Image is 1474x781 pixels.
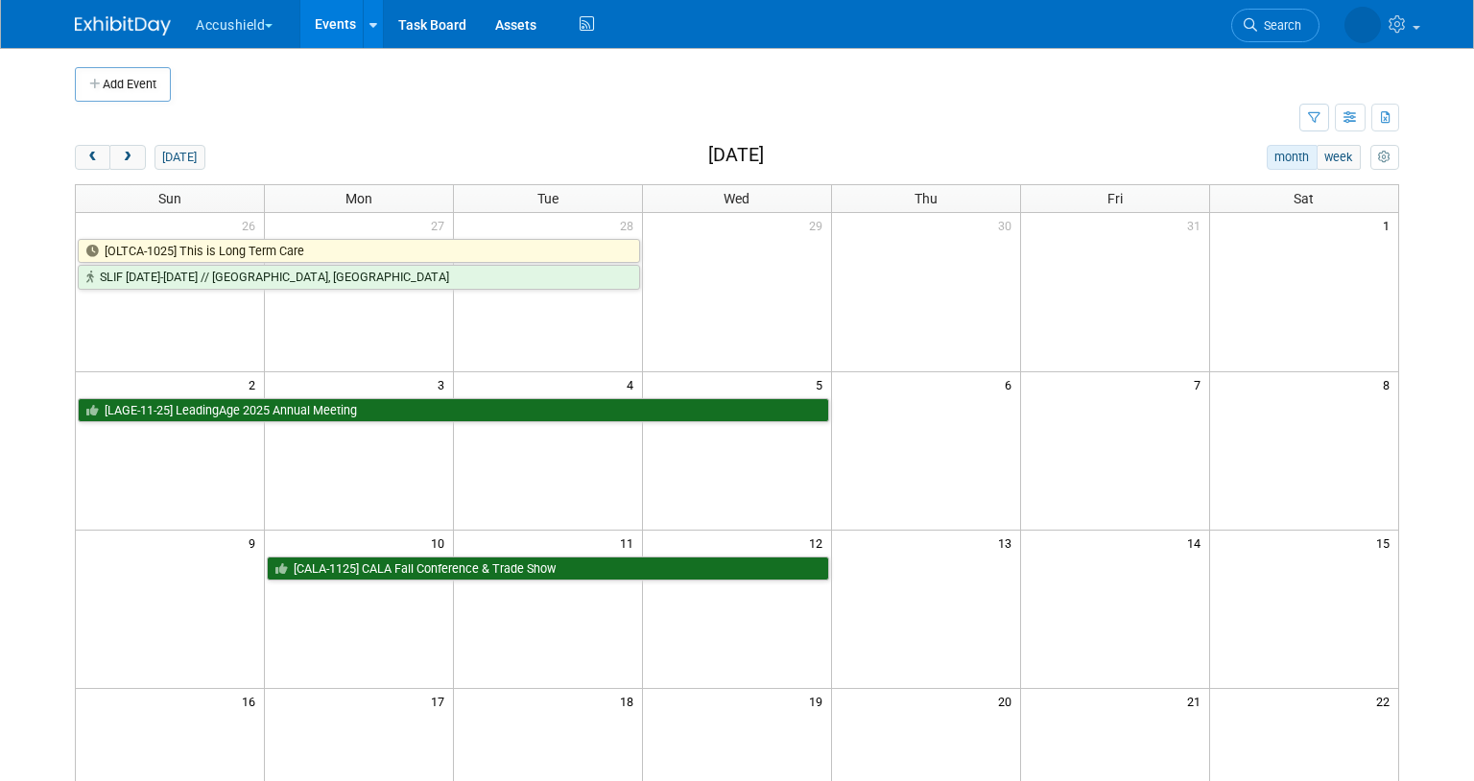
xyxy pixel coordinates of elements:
span: 29 [807,213,831,237]
span: 16 [240,689,264,713]
span: 12 [807,531,831,555]
span: 28 [618,213,642,237]
span: Search [1257,18,1301,33]
span: 18 [618,689,642,713]
span: 11 [618,531,642,555]
span: 17 [429,689,453,713]
span: 15 [1374,531,1398,555]
span: 14 [1185,531,1209,555]
span: 5 [814,372,831,396]
span: Fri [1107,191,1123,206]
span: Thu [915,191,938,206]
span: 13 [996,531,1020,555]
span: 31 [1185,213,1209,237]
span: 4 [625,372,642,396]
h2: [DATE] [708,145,764,166]
span: Sun [158,191,181,206]
span: Tue [537,191,559,206]
span: 27 [429,213,453,237]
span: 6 [1003,372,1020,396]
a: [LAGE-11-25] LeadingAge 2025 Annual Meeting [78,398,829,423]
img: ExhibitDay [75,16,171,35]
span: 7 [1192,372,1209,396]
span: 22 [1374,689,1398,713]
i: Personalize Calendar [1378,152,1391,164]
span: 1 [1381,213,1398,237]
span: Sat [1294,191,1314,206]
button: [DATE] [155,145,205,170]
a: [CALA-1125] CALA Fall Conference & Trade Show [267,556,829,581]
a: SLIF [DATE]-[DATE] // [GEOGRAPHIC_DATA], [GEOGRAPHIC_DATA] [78,265,640,290]
span: 10 [429,531,453,555]
button: week [1317,145,1361,170]
span: 20 [996,689,1020,713]
span: 26 [240,213,264,237]
span: 8 [1381,372,1398,396]
span: Wed [724,191,749,206]
img: John Leavitt [1344,7,1381,43]
span: 19 [807,689,831,713]
button: myCustomButton [1370,145,1399,170]
span: 21 [1185,689,1209,713]
span: 3 [436,372,453,396]
button: Add Event [75,67,171,102]
button: prev [75,145,110,170]
span: 30 [996,213,1020,237]
button: next [109,145,145,170]
a: [OLTCA-1025] This is Long Term Care [78,239,640,264]
span: Mon [345,191,372,206]
button: month [1267,145,1318,170]
span: 2 [247,372,264,396]
span: 9 [247,531,264,555]
a: Search [1231,9,1319,42]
